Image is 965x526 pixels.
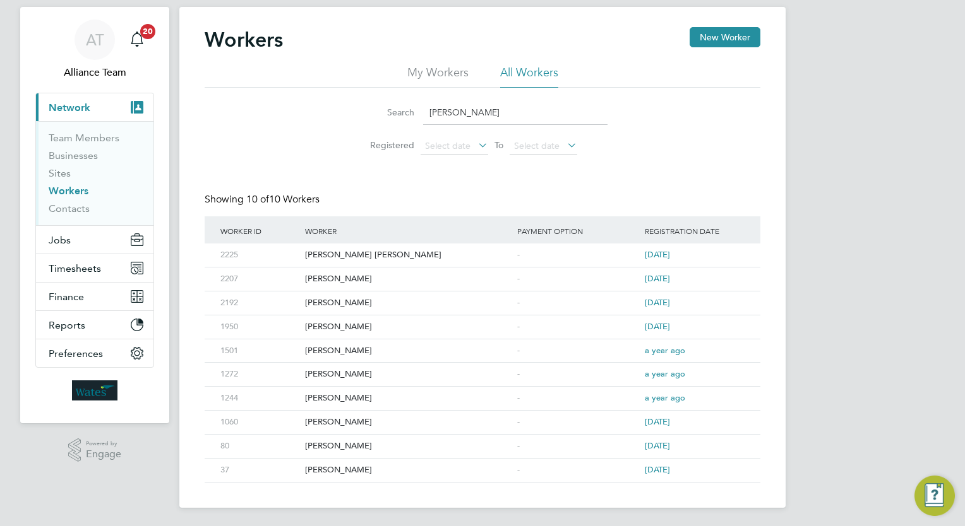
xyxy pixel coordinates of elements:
a: 37[PERSON_NAME]-[DATE] [217,458,748,469]
div: Showing [205,193,322,206]
button: Preferences [36,339,153,367]
span: Timesheets [49,262,101,274]
div: 2207 [217,267,302,291]
button: Finance [36,283,153,310]
span: Jobs [49,234,71,246]
div: 1272 [217,363,302,386]
span: [DATE] [645,321,670,332]
div: [PERSON_NAME] [302,387,514,410]
span: Powered by [86,438,121,449]
span: [DATE] [645,440,670,451]
li: All Workers [500,65,558,88]
div: 1244 [217,387,302,410]
a: 1060[PERSON_NAME]-[DATE] [217,410,748,421]
span: Select date [514,140,560,151]
button: New Worker [690,27,760,47]
a: Team Members [49,132,119,144]
span: Select date [425,140,471,151]
span: AT [86,32,104,48]
span: Network [49,102,90,114]
div: 1501 [217,339,302,363]
div: Registration Date [642,216,748,245]
span: [DATE] [645,464,670,475]
a: 1244[PERSON_NAME]-a year ago [217,386,748,397]
a: Go to home page [35,380,154,400]
span: 10 of [246,193,269,206]
div: Payment Option [514,216,642,245]
div: - [514,459,642,482]
span: a year ago [645,392,685,403]
div: - [514,267,642,291]
a: Sites [49,167,71,179]
div: - [514,435,642,458]
a: 2192[PERSON_NAME]-[DATE] [217,291,748,301]
div: [PERSON_NAME] [302,267,514,291]
div: Worker ID [217,216,302,245]
a: Businesses [49,149,98,161]
span: [DATE] [645,273,670,284]
div: - [514,387,642,410]
div: [PERSON_NAME] [PERSON_NAME] [302,243,514,267]
div: [PERSON_NAME] [302,435,514,458]
span: Reports [49,319,85,331]
input: Name, email or phone number [423,100,608,125]
a: 1950[PERSON_NAME]-[DATE] [217,315,748,325]
a: 1272[PERSON_NAME]-a year ago [217,362,748,373]
span: 20 [140,24,155,39]
nav: Main navigation [20,7,169,423]
span: Alliance Team [35,65,154,80]
div: - [514,291,642,315]
span: To [491,137,507,153]
span: [DATE] [645,297,670,308]
li: My Workers [407,65,469,88]
span: [DATE] [645,416,670,427]
button: Engage Resource Center [914,476,955,516]
div: [PERSON_NAME] [302,291,514,315]
label: Registered [357,139,414,151]
div: Network [36,121,153,225]
div: - [514,339,642,363]
button: Network [36,93,153,121]
a: ATAlliance Team [35,20,154,80]
label: Search [357,107,414,118]
span: Finance [49,291,84,303]
div: 37 [217,459,302,482]
div: 2225 [217,243,302,267]
div: - [514,315,642,339]
div: [PERSON_NAME] [302,339,514,363]
button: Jobs [36,226,153,254]
div: - [514,243,642,267]
button: Timesheets [36,254,153,282]
span: [DATE] [645,249,670,260]
a: 80[PERSON_NAME]-[DATE] [217,434,748,445]
button: Reports [36,311,153,339]
span: Preferences [49,348,103,359]
div: - [514,363,642,386]
a: Powered byEngage [68,438,122,462]
span: Engage [86,449,121,460]
div: [PERSON_NAME] [302,363,514,386]
img: wates-logo-retina.png [72,380,117,400]
a: Contacts [49,202,90,214]
div: 1950 [217,315,302,339]
span: 10 Workers [246,193,320,206]
div: 2192 [217,291,302,315]
span: a year ago [645,368,685,379]
a: 2207[PERSON_NAME]-[DATE] [217,267,748,278]
h2: Workers [205,27,283,52]
div: - [514,411,642,434]
a: 20 [124,20,150,60]
div: Worker [302,216,514,245]
div: [PERSON_NAME] [302,459,514,482]
a: Workers [49,185,88,197]
div: [PERSON_NAME] [302,315,514,339]
div: 80 [217,435,302,458]
div: 1060 [217,411,302,434]
span: a year ago [645,345,685,356]
a: 2225[PERSON_NAME] [PERSON_NAME]-[DATE] [217,243,748,254]
div: [PERSON_NAME] [302,411,514,434]
a: 1501[PERSON_NAME]-a year ago [217,339,748,349]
